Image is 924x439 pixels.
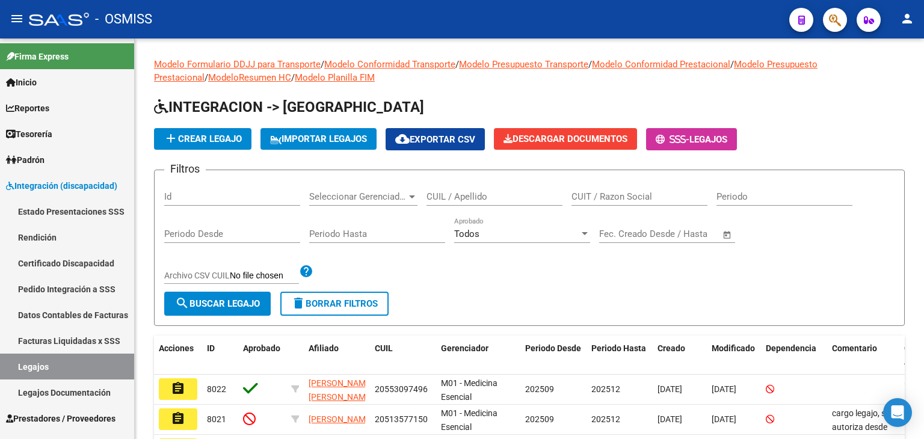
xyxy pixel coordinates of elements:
span: [DATE] [658,384,682,394]
span: Prestadores / Proveedores [6,412,115,425]
span: Inicio [6,76,37,89]
span: 8021 [207,414,226,424]
span: Aprobado [243,343,280,353]
span: 20553097496 [375,384,428,394]
a: ModeloResumen HC [208,72,291,83]
span: Integración (discapacidad) [6,179,117,192]
span: [DATE] [712,384,736,394]
span: [PERSON_NAME] [309,414,373,424]
datatable-header-cell: ID [202,336,238,375]
span: Archivo CSV CUIL [164,271,230,280]
span: Dependencia [766,343,816,353]
span: M01 - Medicina Esencial [441,408,497,432]
span: 202512 [591,414,620,424]
span: Reportes [6,102,49,115]
input: Archivo CSV CUIL [230,271,299,281]
span: [DATE] [658,414,682,424]
datatable-header-cell: Periodo Hasta [587,336,653,375]
span: 20513577150 [375,414,428,424]
span: Borrar Filtros [291,298,378,309]
input: Fecha inicio [599,229,648,239]
datatable-header-cell: Aprobado [238,336,286,375]
span: 202509 [525,384,554,394]
span: - [656,134,689,145]
mat-icon: assignment [171,411,185,426]
mat-icon: menu [10,11,24,26]
span: Padrón [6,153,45,167]
button: Borrar Filtros [280,292,389,316]
a: Modelo Conformidad Prestacional [592,59,730,70]
span: Acciones [159,343,194,353]
span: M01 - Medicina Esencial [441,378,497,402]
span: IMPORTAR LEGAJOS [270,134,367,144]
span: Descargar Documentos [504,134,627,144]
input: Fecha fin [659,229,717,239]
mat-icon: assignment [171,381,185,396]
datatable-header-cell: Dependencia [761,336,827,375]
span: Todos [454,229,479,239]
span: Tesorería [6,127,52,141]
mat-icon: person [900,11,914,26]
mat-icon: cloud_download [395,132,410,146]
button: Descargar Documentos [494,128,637,150]
datatable-header-cell: Acciones [154,336,202,375]
span: 202509 [525,414,554,424]
datatable-header-cell: Gerenciador [436,336,520,375]
span: Afiliado [309,343,339,353]
datatable-header-cell: Comentario [827,336,899,375]
datatable-header-cell: Afiliado [304,336,370,375]
span: Firma Express [6,50,69,63]
datatable-header-cell: Creado [653,336,707,375]
button: Exportar CSV [386,128,485,150]
button: -Legajos [646,128,737,150]
span: Modificado [712,343,755,353]
datatable-header-cell: Modificado [707,336,761,375]
datatable-header-cell: Periodo Desde [520,336,587,375]
mat-icon: help [299,264,313,278]
span: CUIL [375,343,393,353]
span: Periodo Hasta [591,343,646,353]
span: Crear Legajo [164,134,242,144]
button: IMPORTAR LEGAJOS [260,128,377,150]
span: Exportar CSV [395,134,475,145]
mat-icon: add [164,131,178,146]
span: [PERSON_NAME] [PERSON_NAME] [309,378,373,402]
span: 202512 [591,384,620,394]
datatable-header-cell: CUIL [370,336,436,375]
div: Open Intercom Messenger [883,398,912,427]
mat-icon: delete [291,296,306,310]
span: [DATE] [712,414,736,424]
span: Comentario [832,343,877,353]
button: Crear Legajo [154,128,251,150]
mat-icon: search [175,296,189,310]
button: Buscar Legajo [164,292,271,316]
span: Creado [658,343,685,353]
button: Open calendar [721,228,735,242]
span: Gerenciador [441,343,488,353]
span: - OSMISS [95,6,152,32]
a: Modelo Presupuesto Transporte [459,59,588,70]
span: 8022 [207,384,226,394]
a: Modelo Planilla FIM [295,72,375,83]
span: ID [207,343,215,353]
span: Seleccionar Gerenciador [309,191,407,202]
a: Modelo Formulario DDJJ para Transporte [154,59,321,70]
a: Modelo Conformidad Transporte [324,59,455,70]
span: INTEGRACION -> [GEOGRAPHIC_DATA] [154,99,424,115]
h3: Filtros [164,161,206,177]
span: Buscar Legajo [175,298,260,309]
span: Periodo Desde [525,343,581,353]
span: Legajos [689,134,727,145]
